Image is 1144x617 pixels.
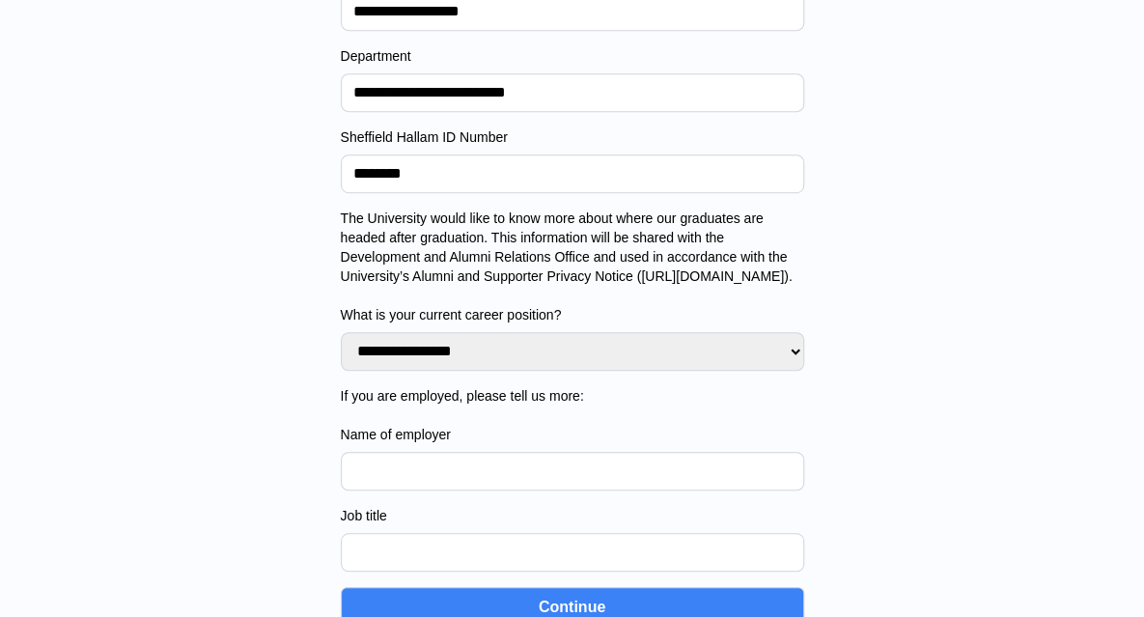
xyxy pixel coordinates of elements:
[341,506,804,525] label: Job title
[341,127,804,147] label: Sheffield Hallam ID Number
[341,46,804,66] label: Department
[341,386,804,444] label: If you are employed, please tell us more: Name of employer
[341,209,804,324] label: The University would like to know more about where our graduates are headed after graduation. Thi...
